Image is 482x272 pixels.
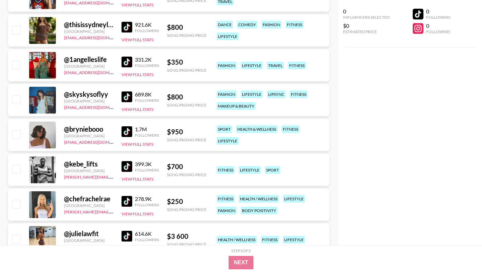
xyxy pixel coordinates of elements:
img: TikTok [122,196,132,207]
div: Step 1 of 2 [231,248,251,253]
img: TikTok [122,126,132,137]
div: fitness [286,21,304,28]
div: $ 250 [167,197,207,206]
div: fashion [217,90,237,98]
button: View Full Stats [122,37,153,42]
div: Followers [426,29,450,34]
div: Followers [135,63,159,68]
div: body positivity [241,207,277,214]
div: sport [265,166,280,174]
div: Song Promo Price [167,33,207,38]
button: View Full Stats [122,107,153,112]
div: [GEOGRAPHIC_DATA] [64,203,113,208]
div: [GEOGRAPHIC_DATA] [64,238,113,243]
div: Followers [135,237,159,242]
div: fitness [217,195,235,203]
div: lifestyle [217,32,239,40]
button: Next [229,256,254,269]
div: [GEOGRAPHIC_DATA] [64,133,113,138]
div: fitness [288,62,306,69]
iframe: Drift Widget Chat Controller [449,239,474,264]
div: Song Promo Price [167,207,207,212]
div: Estimated Price [343,29,390,34]
div: Song Promo Price [167,68,207,73]
div: [GEOGRAPHIC_DATA] [64,29,113,34]
button: View Full Stats [122,142,153,147]
div: 0 [343,8,390,15]
div: lifestyle [283,236,305,244]
div: @ skyskysoflyy [64,90,113,98]
div: [GEOGRAPHIC_DATA] [64,168,113,173]
a: [PERSON_NAME][EMAIL_ADDRESS][PERSON_NAME][DOMAIN_NAME] [64,208,195,214]
div: 0 [426,8,450,15]
div: 1.7M [135,126,159,133]
img: TikTok [122,161,132,172]
div: dance [217,21,233,28]
div: sport [217,125,232,133]
div: $ 950 [167,128,207,136]
div: Followers [135,202,159,207]
div: Song Promo Price [167,137,207,142]
div: Influencers Selected [343,15,390,20]
div: [GEOGRAPHIC_DATA] [64,64,113,69]
div: lifestyle [217,137,239,145]
div: @ julielawfit [64,229,113,238]
img: TikTok [122,57,132,67]
div: $ 3 600 [167,232,207,241]
div: 278.9K [135,196,159,202]
div: $0 [343,22,390,29]
div: health & wellness [236,125,277,133]
div: $ 700 [167,162,207,171]
div: lifestyle [241,62,263,69]
button: View Full Stats [122,2,153,7]
div: lifestyle [241,90,263,98]
div: Followers [135,167,159,173]
div: fitness [261,236,279,244]
div: health / wellness [217,236,257,244]
div: Followers [135,133,159,138]
div: @ chefrachelrae [64,195,113,203]
div: makeup & beauty [217,102,256,110]
div: 331.2K [135,56,159,63]
div: fitness [290,90,308,98]
div: 614.6K [135,230,159,237]
div: 921.6K [135,21,159,28]
div: $ 800 [167,23,207,31]
div: 399.3K [135,161,159,167]
a: [PERSON_NAME][EMAIL_ADDRESS][DOMAIN_NAME] [64,173,163,180]
div: Song Promo Price [167,242,207,247]
div: 689.8K [135,91,159,98]
div: fashion [261,21,282,28]
div: lifestyle [283,195,305,203]
img: TikTok [122,91,132,102]
button: View Full Stats [122,177,153,182]
a: [EMAIL_ADDRESS][DOMAIN_NAME] [64,138,131,145]
div: lifestyle [239,166,261,174]
div: comedy [237,21,257,28]
div: health / wellness [239,195,279,203]
a: [EMAIL_ADDRESS][DOMAIN_NAME] [64,69,131,75]
div: Song Promo Price [167,172,207,177]
img: TikTok [122,22,132,32]
div: fashion [217,207,237,214]
div: fashion [217,62,237,69]
div: Followers [135,98,159,103]
div: 0 [426,22,450,29]
div: @ bryniebooo [64,125,113,133]
button: View Full Stats [122,211,153,216]
div: Song Promo Price [167,103,207,108]
div: fitness [282,125,300,133]
div: Followers [135,28,159,33]
div: @ thisissydneylint [64,20,113,29]
div: [GEOGRAPHIC_DATA] [64,98,113,104]
div: fitness [217,166,235,174]
button: View Full Stats [122,72,153,77]
div: $ 350 [167,58,207,66]
div: $ 800 [167,93,207,101]
div: @ 1angelleslife [64,55,113,64]
div: Followers [426,15,450,20]
div: travel [267,62,284,69]
div: lipsync [267,90,286,98]
img: TikTok [122,231,132,242]
a: [EMAIL_ADDRESS][DOMAIN_NAME] [64,34,131,40]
